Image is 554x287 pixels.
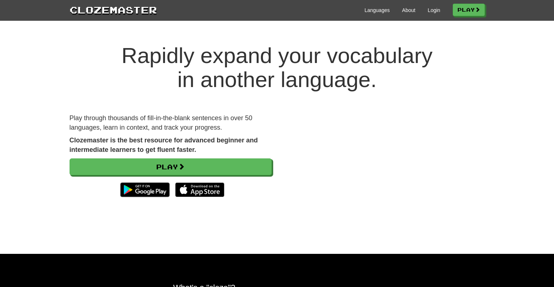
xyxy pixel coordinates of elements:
[365,7,390,14] a: Languages
[117,179,173,201] img: Get it on Google Play
[175,182,224,197] img: Download_on_the_App_Store_Badge_US-UK_135x40-25178aeef6eb6b83b96f5f2d004eda3bffbb37122de64afbaef7...
[70,158,272,175] a: Play
[70,137,258,153] strong: Clozemaster is the best resource for advanced beginner and intermediate learners to get fluent fa...
[428,7,440,14] a: Login
[70,3,157,16] a: Clozemaster
[402,7,416,14] a: About
[453,4,485,16] a: Play
[70,114,272,132] p: Play through thousands of fill-in-the-blank sentences in over 50 languages, learn in context, and...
